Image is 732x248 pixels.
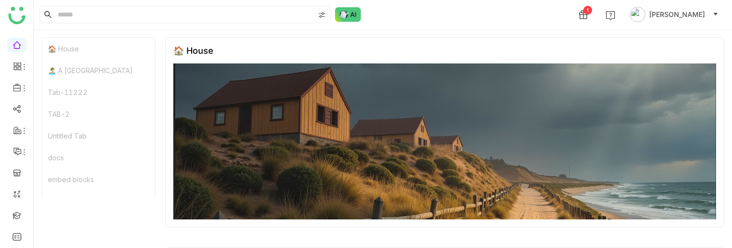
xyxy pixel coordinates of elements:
div: Untitled Tab [42,125,155,147]
button: [PERSON_NAME] [628,7,720,22]
div: 🏝️ A [GEOGRAPHIC_DATA] [42,60,155,81]
div: 🏠 House [173,46,213,56]
div: 1 [583,6,592,15]
img: logo [8,7,26,24]
img: ask-buddy-normal.svg [335,7,361,22]
div: Folder TOC Block [42,190,155,212]
img: avatar [630,7,645,22]
div: embed blocks [42,169,155,190]
div: TAB-2 [42,103,155,125]
img: 68553b2292361c547d91f02a [173,63,716,219]
div: 🏠 House [42,38,155,60]
div: docs [42,147,155,169]
img: search-type.svg [318,11,326,19]
img: help.svg [606,11,615,20]
span: [PERSON_NAME] [649,9,705,20]
div: Tab-11222 [42,81,155,103]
